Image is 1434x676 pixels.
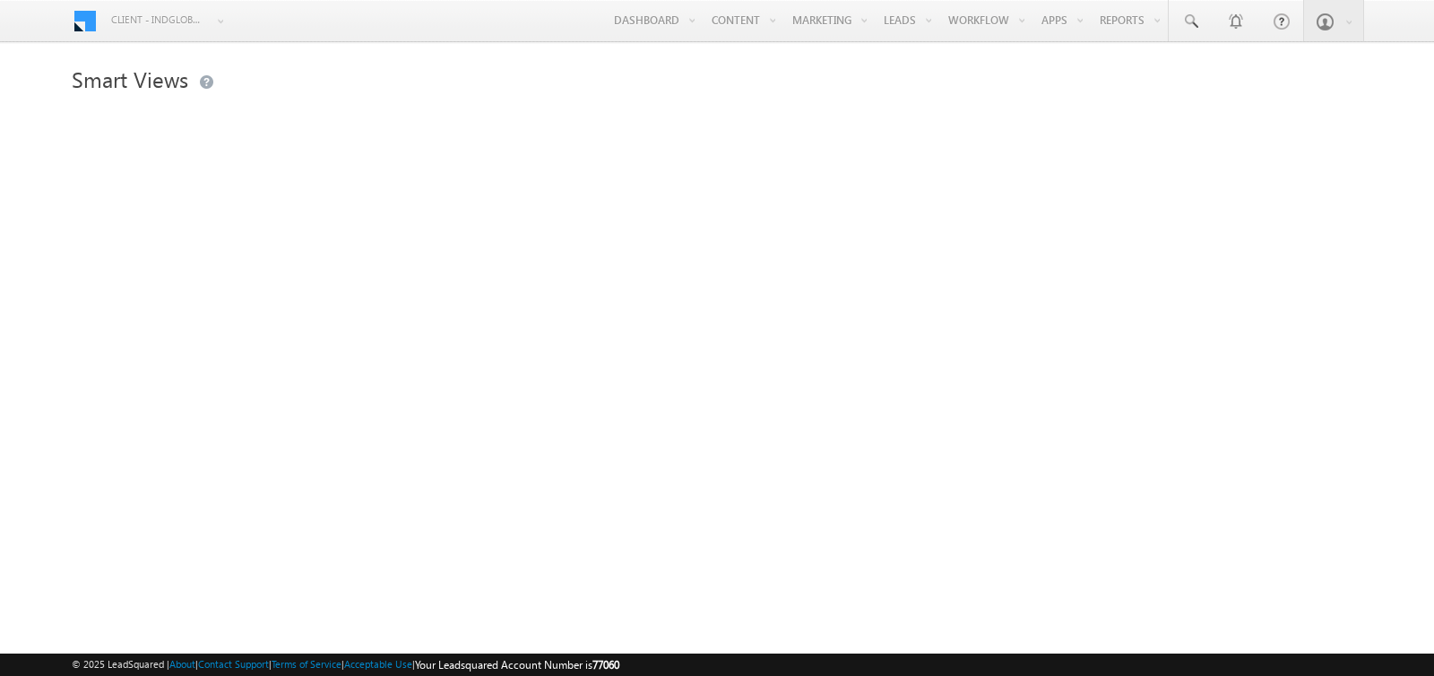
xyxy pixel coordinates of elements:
span: Your Leadsquared Account Number is [415,658,619,672]
span: © 2025 LeadSquared | | | | | [72,656,619,673]
a: About [169,658,195,670]
a: Contact Support [198,658,269,670]
a: Acceptable Use [344,658,412,670]
a: Terms of Service [272,658,341,670]
span: 77060 [592,658,619,672]
span: Smart Views [72,65,188,93]
span: Client - indglobal1 (77060) [111,11,205,29]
